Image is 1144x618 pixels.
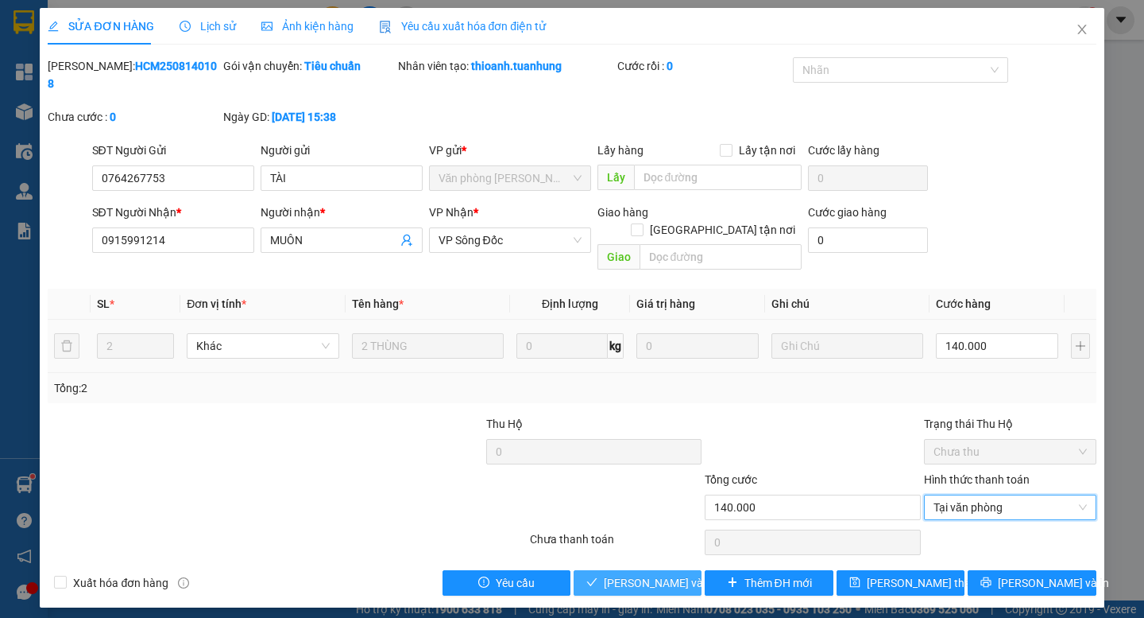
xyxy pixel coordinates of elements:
[933,496,1087,519] span: Tại văn phòng
[771,333,923,359] input: Ghi Chú
[54,333,79,359] button: delete
[980,577,991,589] span: printer
[924,473,1030,486] label: Hình thức thanh toán
[597,244,640,270] span: Giao
[110,111,116,123] b: 0
[352,333,504,359] input: VD: Bàn, Ghế
[608,333,624,359] span: kg
[48,20,153,33] span: SỬA ĐƠN HÀNG
[429,206,473,219] span: VP Nhận
[379,20,547,33] span: Yêu cầu xuất hóa đơn điện tử
[486,418,523,430] span: Thu Hộ
[471,60,562,72] b: thioanh.tuanhung
[261,142,423,159] div: Người gửi
[933,440,1087,464] span: Chưa thu
[272,111,336,123] b: [DATE] 15:38
[352,297,404,310] span: Tên hàng
[849,577,860,589] span: save
[196,334,329,358] span: Khác
[7,55,303,75] li: 02839.63.63.63
[261,21,272,32] span: picture
[597,144,643,157] span: Lấy hàng
[808,165,928,191] input: Cước lấy hàng
[223,57,396,75] div: Gói vận chuyển:
[7,35,303,55] li: 85 [PERSON_NAME]
[640,244,802,270] input: Dọc đường
[634,165,802,190] input: Dọc đường
[727,577,738,589] span: plus
[667,60,673,72] b: 0
[528,531,704,558] div: Chưa thanh toán
[968,570,1096,596] button: printer[PERSON_NAME] và In
[604,574,756,592] span: [PERSON_NAME] và Giao hàng
[617,57,790,75] div: Cước rồi :
[180,21,191,32] span: clock-circle
[744,574,812,592] span: Thêm ĐH mới
[705,570,833,596] button: plusThêm ĐH mới
[398,57,614,75] div: Nhân viên tạo:
[597,206,648,219] span: Giao hàng
[732,142,802,159] span: Lấy tận nơi
[223,108,396,126] div: Ngày GD:
[1060,8,1104,52] button: Close
[97,297,110,310] span: SL
[837,570,964,596] button: save[PERSON_NAME] thay đổi
[178,577,189,589] span: info-circle
[586,577,597,589] span: check
[91,10,225,30] b: [PERSON_NAME]
[261,20,354,33] span: Ảnh kiện hàng
[7,99,191,126] b: GỬI : VP Sông Đốc
[48,108,220,126] div: Chưa cước :
[54,379,443,397] div: Tổng: 2
[439,166,582,190] span: Văn phòng Hồ Chí Minh
[705,473,757,486] span: Tổng cước
[92,204,254,221] div: SĐT Người Nhận
[636,333,759,359] input: 0
[643,221,802,239] span: [GEOGRAPHIC_DATA] tận nơi
[429,142,591,159] div: VP gửi
[574,570,701,596] button: check[PERSON_NAME] và Giao hàng
[478,577,489,589] span: exclamation-circle
[379,21,392,33] img: icon
[91,58,104,71] span: phone
[180,20,236,33] span: Lịch sử
[597,165,634,190] span: Lấy
[998,574,1109,592] span: [PERSON_NAME] và In
[867,574,994,592] span: [PERSON_NAME] thay đổi
[924,415,1096,433] div: Trạng thái Thu Hộ
[92,142,254,159] div: SĐT Người Gửi
[765,289,929,320] th: Ghi chú
[48,21,59,32] span: edit
[187,297,246,310] span: Đơn vị tính
[636,297,695,310] span: Giá trị hàng
[439,228,582,252] span: VP Sông Đốc
[443,570,570,596] button: exclamation-circleYêu cầu
[400,234,413,247] span: user-add
[1071,333,1090,359] button: plus
[91,38,104,51] span: environment
[808,206,887,219] label: Cước giao hàng
[808,227,928,253] input: Cước giao hàng
[304,60,361,72] b: Tiêu chuẩn
[542,297,598,310] span: Định lượng
[1076,23,1088,36] span: close
[48,57,220,92] div: [PERSON_NAME]:
[936,297,991,310] span: Cước hàng
[261,204,423,221] div: Người nhận
[496,574,535,592] span: Yêu cầu
[808,144,879,157] label: Cước lấy hàng
[67,574,175,592] span: Xuất hóa đơn hàng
